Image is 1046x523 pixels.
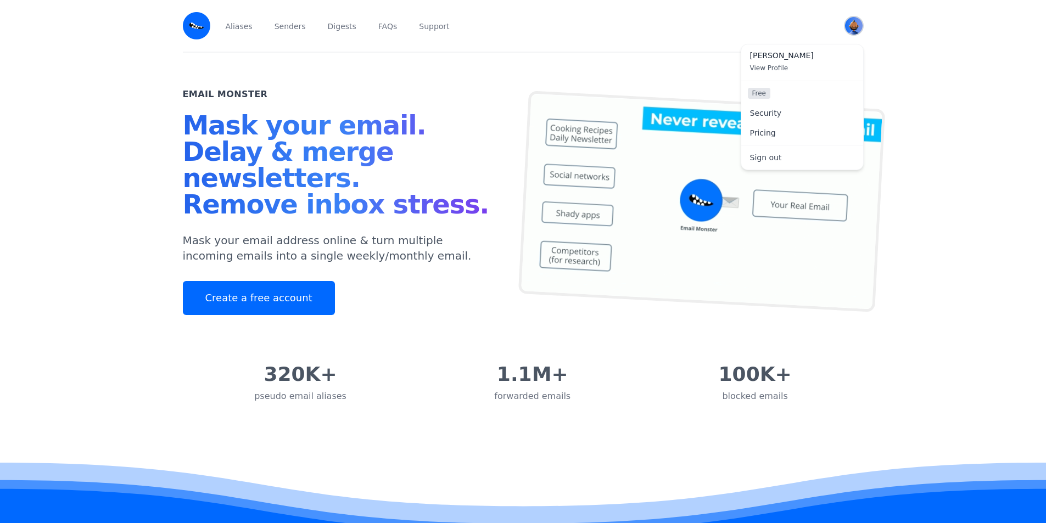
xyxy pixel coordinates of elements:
h2: Email Monster [183,88,268,101]
div: 100K+ [719,363,792,385]
span: Free [748,88,770,99]
div: forwarded emails [494,390,570,403]
button: User menu [844,16,864,36]
a: Security [741,103,863,123]
a: Create a free account [183,281,335,315]
img: Email Monster [183,12,210,40]
div: 1.1M+ [494,363,570,385]
img: BARBARA's Avatar [845,17,863,35]
span: [PERSON_NAME] [750,51,854,61]
div: pseudo email aliases [254,390,346,403]
a: Pricing [741,123,863,143]
img: temp mail, free temporary mail, Temporary Email [518,91,885,312]
a: [PERSON_NAME] View Profile [741,44,863,81]
span: View Profile [750,64,788,72]
a: Sign out [741,148,863,167]
div: blocked emails [719,390,792,403]
p: Mask your email address online & turn multiple incoming emails into a single weekly/monthly email. [183,233,497,263]
h1: Mask your email. Delay & merge newsletters. Remove inbox stress. [183,112,497,222]
div: 320K+ [254,363,346,385]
